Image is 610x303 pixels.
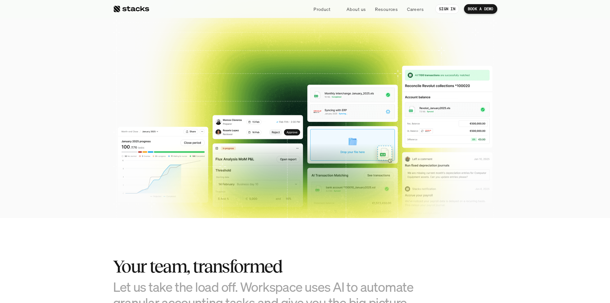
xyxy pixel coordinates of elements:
p: About us [346,6,366,13]
a: SIGN IN [435,4,459,14]
p: BOOK A DEMO [468,7,493,11]
a: Resources [371,3,402,15]
p: Resources [375,6,398,13]
p: SIGN IN [439,7,455,11]
a: About us [343,3,370,15]
h2: Your team, transformed [113,257,433,276]
a: Careers [403,3,427,15]
p: Product [313,6,330,13]
a: BOOK A DEMO [464,4,497,14]
p: Careers [407,6,424,13]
